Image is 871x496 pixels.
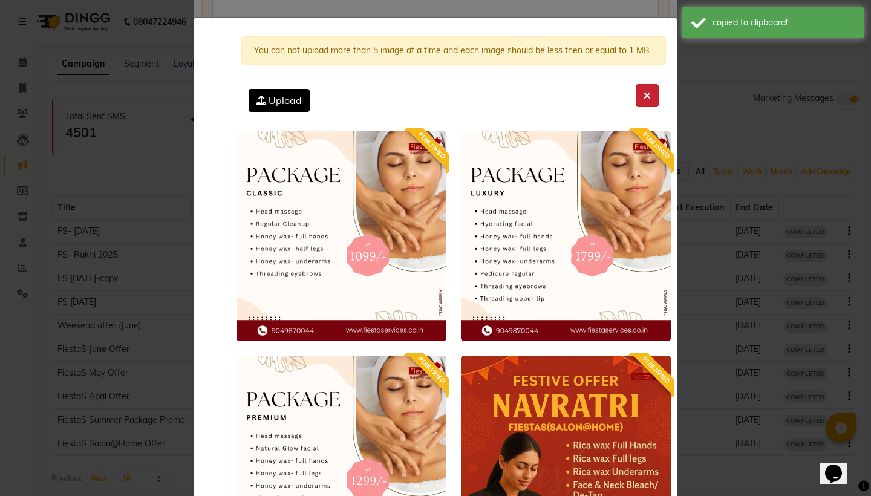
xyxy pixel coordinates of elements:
[406,120,458,172] span: PUBLISHED
[269,94,302,106] span: Upload
[631,345,682,396] span: PUBLISHED
[631,120,682,172] span: PUBLISHED
[406,345,458,396] span: PUBLISHED
[713,16,855,29] div: copied to clipboard!
[241,36,666,65] div: You can not upload more than 5 image at a time and each image should be less then or equal to 1 MB
[820,448,859,484] iframe: chat widget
